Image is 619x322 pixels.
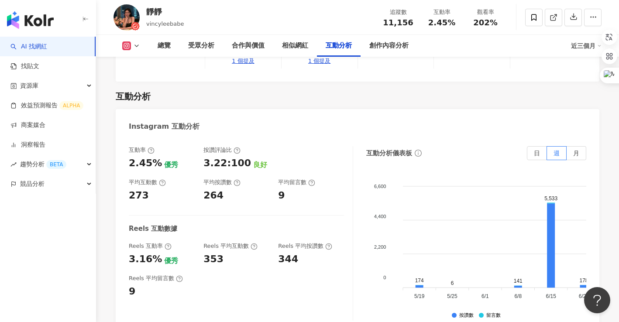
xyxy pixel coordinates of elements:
img: logo [7,11,54,29]
div: 近三個月 [571,39,602,53]
div: 互動分析儀表板 [366,149,412,158]
div: 追蹤數 [382,8,415,17]
span: 2.45% [428,18,455,27]
div: 創作內容分析 [369,41,409,51]
div: 3.16% [129,253,162,266]
div: 優秀 [164,160,178,170]
div: 264 [203,189,224,202]
tspan: 5/19 [414,294,425,300]
div: 受眾分析 [188,41,214,51]
span: 11,156 [383,18,413,27]
div: 靜靜 [146,6,184,17]
div: Instagram 互動分析 [129,122,199,131]
a: 商案媒合 [10,121,45,130]
span: info-circle [413,148,423,158]
div: 良好 [253,160,267,170]
span: 資源庫 [20,76,38,96]
tspan: 4,400 [374,214,386,219]
div: 273 [129,189,149,202]
span: 週 [554,150,560,157]
span: 日 [534,150,540,157]
span: vincyleebabe [146,21,184,27]
div: 平均按讚數 [203,178,241,186]
span: 趨勢分析 [20,154,66,174]
div: 2.45% [129,157,162,170]
tspan: 6/1 [481,294,489,300]
span: rise [10,161,17,168]
div: 互動率 [425,8,458,17]
tspan: 5/25 [447,294,458,300]
div: 1 個提及 [308,57,330,65]
iframe: Help Scout Beacon - Open [584,287,610,313]
div: 留言數 [486,313,501,319]
div: 互動分析 [326,41,352,51]
span: 競品分析 [20,174,45,194]
div: 按讚評論比 [203,146,241,154]
a: 找貼文 [10,62,39,71]
div: 平均留言數 [278,178,315,186]
div: Reels 平均按讚數 [278,242,332,250]
tspan: 6/15 [546,294,557,300]
img: KOL Avatar [113,4,140,31]
div: 相似網紅 [282,41,308,51]
span: 月 [573,150,579,157]
div: 合作與價值 [232,41,265,51]
div: 優秀 [164,256,178,266]
div: 353 [203,253,224,266]
div: Reels 互動數據 [129,224,177,233]
tspan: 6/8 [515,294,522,300]
div: 344 [278,253,298,266]
span: 202% [473,18,498,27]
a: searchAI 找網紅 [10,42,47,51]
div: BETA [46,160,66,169]
tspan: 6/22 [579,294,589,300]
div: 9 [129,285,135,298]
a: 效益預測報告ALPHA [10,101,83,110]
div: 觀看率 [469,8,502,17]
div: Reels 互動率 [129,242,172,250]
div: 1 個提及 [232,57,254,65]
div: Reels 平均留言數 [129,274,183,282]
div: Reels 平均互動數 [203,242,258,250]
tspan: 2,200 [374,245,386,250]
div: 互動率 [129,146,155,154]
a: 洞察報告 [10,140,45,149]
div: 平均互動數 [129,178,166,186]
div: 總覽 [158,41,171,51]
div: 9 [278,189,285,202]
div: 互動分析 [116,90,151,103]
tspan: 0 [384,275,386,280]
tspan: 6,600 [374,184,386,189]
div: 3.22:100 [203,157,251,170]
div: 按讚數 [459,313,474,319]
